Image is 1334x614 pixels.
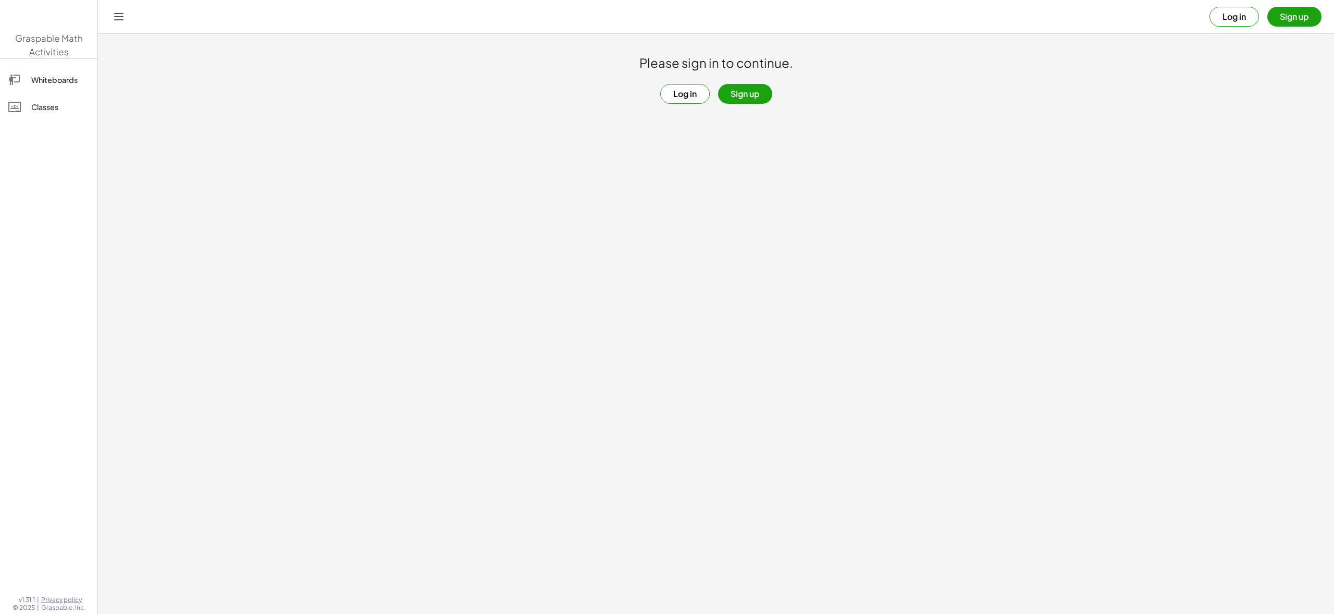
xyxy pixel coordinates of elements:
[41,596,85,604] a: Privacy policy
[718,84,772,104] button: Sign up
[15,32,83,57] span: Graspable Math Activities
[19,596,35,604] span: v1.31.1
[1209,7,1259,27] button: Log in
[110,8,127,25] button: Toggle navigation
[31,74,89,86] div: Whiteboards
[4,67,93,92] a: Whiteboards
[13,604,35,612] span: © 2025
[660,84,710,104] button: Log in
[4,94,93,119] a: Classes
[41,604,85,612] span: Graspable, Inc.
[37,604,39,612] span: |
[37,596,39,604] span: |
[639,55,793,71] h1: Please sign in to continue.
[31,101,89,113] div: Classes
[1267,7,1321,27] button: Sign up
